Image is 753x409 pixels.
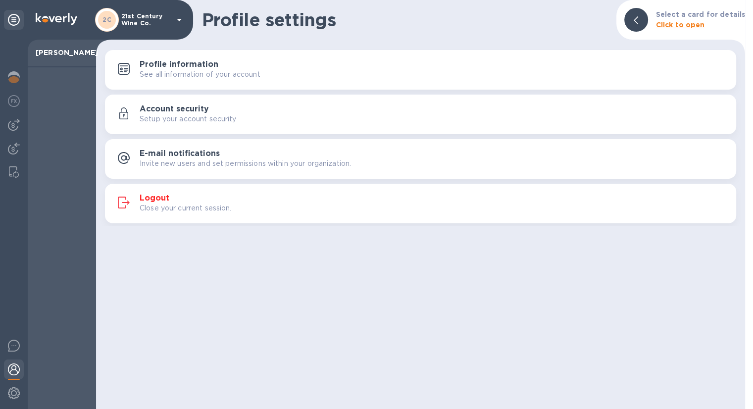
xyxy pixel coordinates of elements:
b: 2C [102,16,111,23]
b: Click to open [656,21,705,29]
p: [PERSON_NAME] [36,48,88,57]
p: See all information of your account [140,69,260,80]
img: Foreign exchange [8,95,20,107]
p: 21st Century Wine Co. [121,13,171,27]
button: E-mail notificationsInvite new users and set permissions within your organization. [105,139,736,179]
h3: Logout [140,194,169,203]
p: Close your current session. [140,203,232,213]
h1: Profile settings [202,9,608,30]
p: Invite new users and set permissions within your organization. [140,158,351,169]
p: Setup your account security [140,114,237,124]
img: Logo [36,13,77,25]
button: Profile informationSee all information of your account [105,50,736,90]
h3: Account security [140,104,209,114]
button: LogoutClose your current session. [105,184,736,223]
button: Account securitySetup your account security [105,95,736,134]
h3: Profile information [140,60,218,69]
div: Unpin categories [4,10,24,30]
b: Select a card for details [656,10,745,18]
h3: E-mail notifications [140,149,220,158]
